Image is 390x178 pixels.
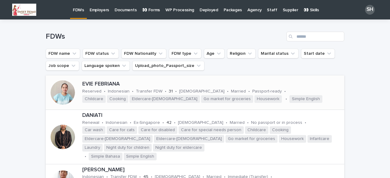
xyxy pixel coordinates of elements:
[365,5,375,15] div: SH
[82,81,342,88] p: EVIE FEBRIANA
[307,135,332,143] span: Infantcare
[107,126,137,134] span: Care for cats
[285,96,287,102] p: •
[136,89,162,94] p: Transfer FDW
[46,110,344,164] a: DANIATIRenewal•Indonesian•Ex-Singapore•42•[DEMOGRAPHIC_DATA]•Married•No passport or in process•Ca...
[284,89,286,94] p: •
[178,120,223,125] p: [DEMOGRAPHIC_DATA]
[134,120,160,125] p: Ex-Singapore
[289,95,322,103] span: Simple English
[132,61,204,71] button: Upload_photo_Passport_size
[83,49,119,58] button: FDW status
[301,49,335,58] button: Start date
[82,120,99,125] p: Renewal
[179,126,244,134] span: Care for special needs person
[162,120,164,125] p: •
[286,32,344,41] input: Search
[270,126,291,134] span: Cooking
[251,120,302,125] p: No passport or in process
[252,89,282,94] p: Passport-ready
[179,89,225,94] p: [DEMOGRAPHIC_DATA]
[166,120,172,125] p: 42
[254,95,282,103] span: Housework
[225,135,278,143] span: Go market for groceries
[169,49,201,58] button: FDW type
[175,89,177,94] p: •
[104,144,152,152] span: Night duty for children
[245,126,268,134] span: Childcare
[82,89,101,94] p: Reserved
[129,95,200,103] span: Eldercare-[DEMOGRAPHIC_DATA]
[248,89,250,94] p: •
[227,89,229,94] p: •
[46,49,80,58] button: FDW name
[82,95,106,103] span: Childcare
[279,135,306,143] span: Housework
[305,120,306,125] p: •
[12,4,36,16] img: SxV-y9IDe1xPkiQ-DEzWCVGYihIGPR2KPLyfPma-MCg
[82,112,342,119] p: DANIATI
[46,61,79,71] button: Job scope
[82,167,342,173] p: [PERSON_NAME]
[154,135,224,143] span: Eldercare-[DEMOGRAPHIC_DATA]
[174,120,175,125] p: •
[130,120,131,125] p: •
[226,120,227,125] p: •
[132,89,133,94] p: •
[46,32,284,41] h1: FDWs
[82,61,130,71] button: Language spoken
[201,95,253,103] span: Go market for groceries
[82,126,105,134] span: Car wash
[227,49,256,58] button: Religion
[121,49,166,58] button: FDW Nationality
[107,95,128,103] span: Cooking
[106,120,127,125] p: Indonesian
[89,153,122,160] span: Simple Bahasa
[82,144,103,152] span: Laundry
[230,120,245,125] p: Married
[153,144,204,152] span: Night duty for eldercare
[46,75,344,110] a: EVIE FEBRIANAReserved•Indonesian•Transfer FDW•31•[DEMOGRAPHIC_DATA]•Married•Passport-ready•Childc...
[138,126,177,134] span: Care for disabled
[247,120,249,125] p: •
[82,135,153,143] span: Eldercare-[DEMOGRAPHIC_DATA]
[169,89,173,94] p: 31
[124,153,157,160] span: Simple English
[204,49,225,58] button: Age
[108,89,129,94] p: Indonesian
[231,89,246,94] p: Married
[104,89,105,94] p: •
[85,154,86,159] p: •
[165,89,166,94] p: •
[258,49,299,58] button: Marital status
[102,120,103,125] p: •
